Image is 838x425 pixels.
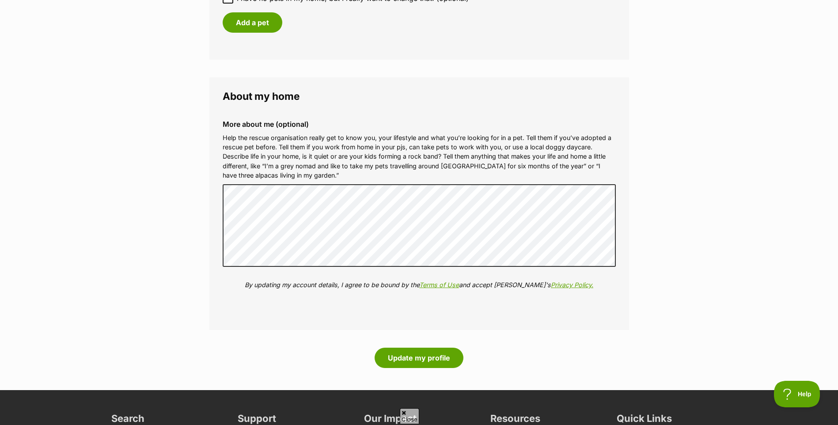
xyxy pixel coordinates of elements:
[223,12,282,33] button: Add a pet
[375,348,463,368] button: Update my profile
[223,280,616,289] p: By updating my account details, I agree to be bound by the and accept [PERSON_NAME]'s
[400,408,419,424] span: Close
[223,91,616,102] legend: About my home
[419,281,459,288] a: Terms of Use
[223,120,616,128] label: More about me (optional)
[774,381,820,407] iframe: Help Scout Beacon - Open
[223,133,616,180] p: Help the rescue organisation really get to know you, your lifestyle and what you’re looking for i...
[209,77,629,330] fieldset: About my home
[551,281,593,288] a: Privacy Policy.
